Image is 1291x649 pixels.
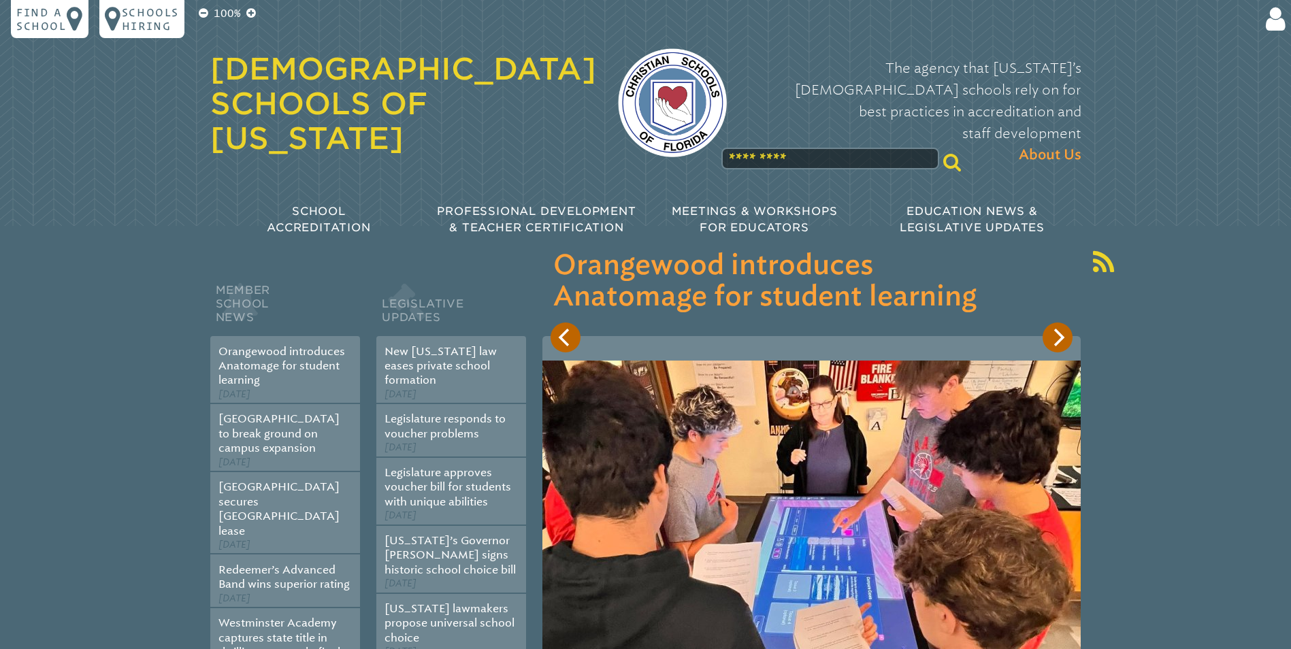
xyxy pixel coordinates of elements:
[551,322,581,352] button: Previous
[267,205,370,234] span: School Accreditation
[218,563,350,590] a: Redeemer’s Advanced Band wins superior rating
[1043,322,1073,352] button: Next
[385,388,416,400] span: [DATE]
[385,442,416,453] span: [DATE]
[385,345,497,387] a: New [US_STATE] law eases private school formation
[553,250,1070,313] h3: Orangewood introduces Anatomage for student learning
[385,466,511,508] a: Legislature approves voucher bill for students with unique abilities
[122,5,179,33] p: Schools Hiring
[218,456,250,468] span: [DATE]
[376,280,526,336] h2: Legislative Updates
[210,51,596,156] a: [DEMOGRAPHIC_DATA] Schools of [US_STATE]
[211,5,244,22] p: 100%
[218,593,250,604] span: [DATE]
[437,205,636,234] span: Professional Development & Teacher Certification
[218,539,250,550] span: [DATE]
[385,412,506,439] a: Legislature responds to voucher problems
[385,534,516,576] a: [US_STATE]’s Governor [PERSON_NAME] signs historic school choice bill
[672,205,838,234] span: Meetings & Workshops for Educators
[385,602,514,644] a: [US_STATE] lawmakers propose universal school choice
[16,5,67,33] p: Find a school
[618,48,727,157] img: csf-logo-web-colors.png
[218,388,250,400] span: [DATE]
[210,280,360,336] h2: Member School News
[1019,144,1081,166] span: About Us
[218,412,340,454] a: [GEOGRAPHIC_DATA] to break ground on campus expansion
[749,57,1081,166] p: The agency that [US_STATE]’s [DEMOGRAPHIC_DATA] schools rely on for best practices in accreditati...
[218,480,340,537] a: [GEOGRAPHIC_DATA] secures [GEOGRAPHIC_DATA] lease
[218,345,345,387] a: Orangewood introduces Anatomage for student learning
[385,510,416,521] span: [DATE]
[385,578,416,589] span: [DATE]
[900,205,1045,234] span: Education News & Legislative Updates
